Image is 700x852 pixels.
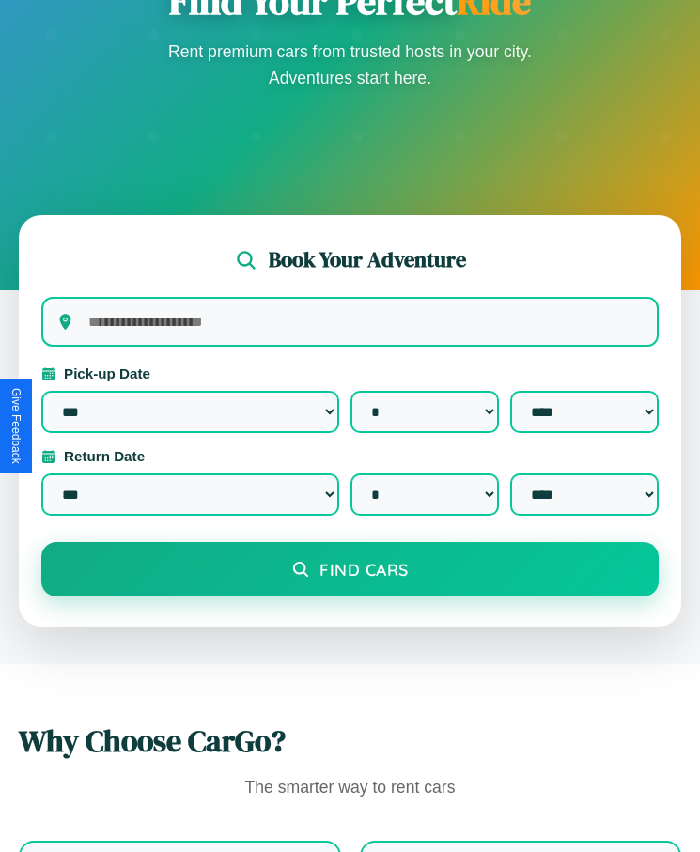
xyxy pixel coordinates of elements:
h2: Book Your Adventure [269,245,466,274]
p: Rent premium cars from trusted hosts in your city. Adventures start here. [163,39,538,91]
h2: Why Choose CarGo? [19,720,681,762]
div: Give Feedback [9,388,23,464]
label: Pick-up Date [41,365,659,381]
p: The smarter way to rent cars [19,773,681,803]
button: Find Cars [41,542,659,596]
label: Return Date [41,448,659,464]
